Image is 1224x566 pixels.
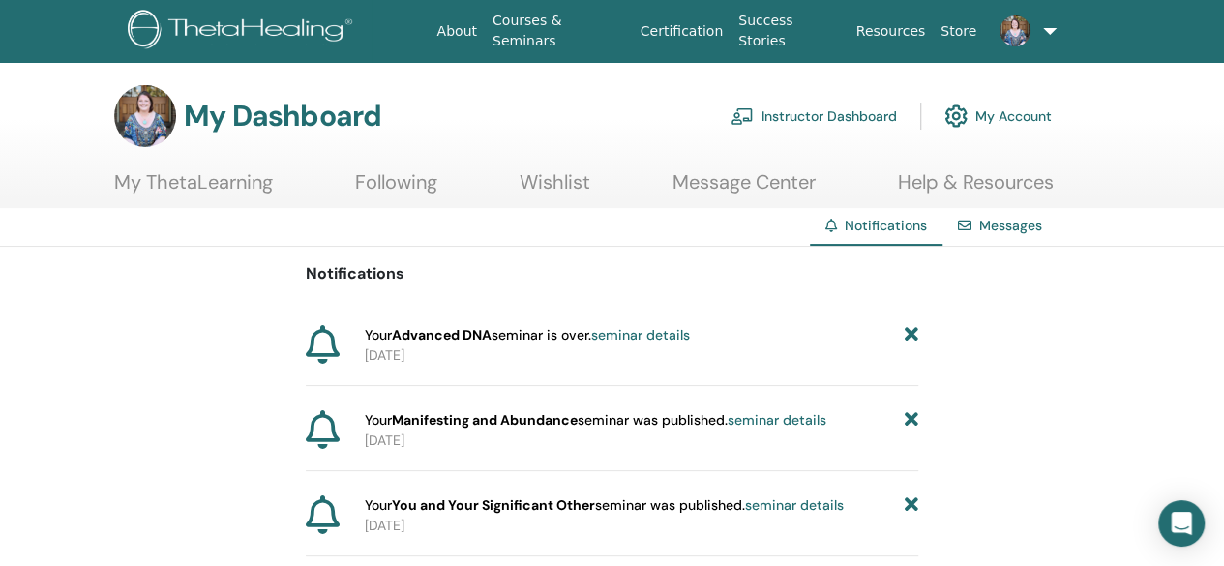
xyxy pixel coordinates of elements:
img: default.jpg [1000,15,1030,46]
a: About [430,14,485,49]
h3: My Dashboard [184,99,381,134]
p: [DATE] [365,431,918,451]
img: default.jpg [114,85,176,147]
img: chalkboard-teacher.svg [731,107,754,125]
span: Your seminar was published. [365,410,826,431]
a: Messages [979,217,1042,234]
a: My ThetaLearning [114,170,273,208]
a: Message Center [672,170,816,208]
a: Help & Resources [898,170,1054,208]
a: Wishlist [520,170,590,208]
strong: Advanced DNA [392,326,492,343]
p: Notifications [306,262,918,285]
img: logo.png [128,10,359,53]
div: Open Intercom Messenger [1158,500,1205,547]
a: Instructor Dashboard [731,95,897,137]
a: Following [355,170,437,208]
a: seminar details [745,496,844,514]
span: Your seminar is over. [365,325,690,345]
a: seminar details [591,326,690,343]
img: cog.svg [944,100,968,133]
p: [DATE] [365,345,918,366]
a: Store [933,14,984,49]
a: My Account [944,95,1052,137]
a: Certification [633,14,731,49]
a: Resources [849,14,934,49]
a: Success Stories [731,3,848,59]
span: Your seminar was published. [365,495,844,516]
strong: You and Your Significant Other [392,496,595,514]
a: Courses & Seminars [485,3,633,59]
strong: Manifesting and Abundance [392,411,578,429]
p: [DATE] [365,516,918,536]
a: seminar details [728,411,826,429]
span: Notifications [845,217,927,234]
